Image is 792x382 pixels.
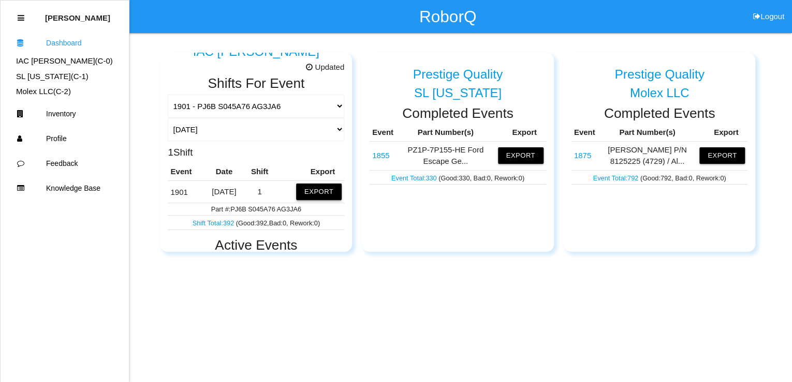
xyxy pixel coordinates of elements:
td: PZ1P-7P155-HE Ford Escape Gear Shift Assy [370,141,396,170]
a: Event Total:330 [391,174,438,182]
div: SL Tennessee's Dashboard [1,71,129,83]
a: 1875 [574,151,591,160]
a: Shift Total:392 [193,219,236,227]
a: Molex LLC(C-2) [16,87,71,96]
td: Alma P/N 8125225 (4729) / Alma P/N 8125693 (4739) [571,141,598,170]
th: Export [495,124,546,141]
th: Date [204,163,244,180]
p: (Good: 330 , Bad: 0 , Rework: 0 ) [372,172,544,183]
div: Close [18,6,24,30]
h2: Shifts For Event [168,76,344,91]
div: Molex LLC [571,86,748,100]
td: Part #: PJ6B S045A76 AG3JA6 [168,203,344,216]
p: Thomas Sontag [45,6,110,22]
td: [DATE] [204,180,244,203]
th: Export [275,163,344,180]
a: Feedback [1,151,129,176]
a: Dashboard [1,30,129,55]
div: SL [US_STATE] [370,86,546,100]
a: Inventory [1,101,129,126]
a: SL [US_STATE](C-1) [16,72,89,81]
a: Prestige Quality Molex LLC [571,59,748,100]
h5: Prestige Quality [614,67,705,81]
a: 1855 [372,151,389,160]
p: (Good: 792 , Bad: 0 , Rework: 0 ) [574,172,745,183]
button: Export [699,147,745,164]
th: Part Number(s) [396,124,495,141]
h2: Completed Events [571,106,748,121]
td: 1 [244,180,275,203]
button: Export [296,184,342,200]
p: ( Good : 392 , Bad : 0 , Rework: 0 ) [170,217,342,228]
th: Shift [244,163,275,180]
h2: Active Events [168,238,344,253]
th: Part Number(s) [597,124,697,141]
h5: Prestige Quality [413,67,503,81]
a: IAC [PERSON_NAME](C-0) [16,56,113,65]
th: Event [571,124,598,141]
td: [PERSON_NAME] P/N 8125225 (4729) / Al... [597,141,697,170]
td: PJ6B S045A76 AG3JA6 [168,180,203,203]
th: Export [697,124,747,141]
h2: Completed Events [370,106,546,121]
a: Profile [1,126,129,151]
a: Prestige Quality SL [US_STATE] [370,59,546,100]
button: Export [498,147,544,164]
td: PZ1P-7P155-HE Ford Escape Ge... [396,141,495,170]
h3: 1 Shift [168,145,193,158]
a: Event Total:792 [593,174,640,182]
span: Updated [306,62,344,73]
div: IAC Alma's Dashboard [1,55,129,67]
div: Molex LLC's Dashboard [1,86,129,98]
th: Event [168,163,203,180]
th: Event [370,124,396,141]
a: Knowledge Base [1,176,129,201]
